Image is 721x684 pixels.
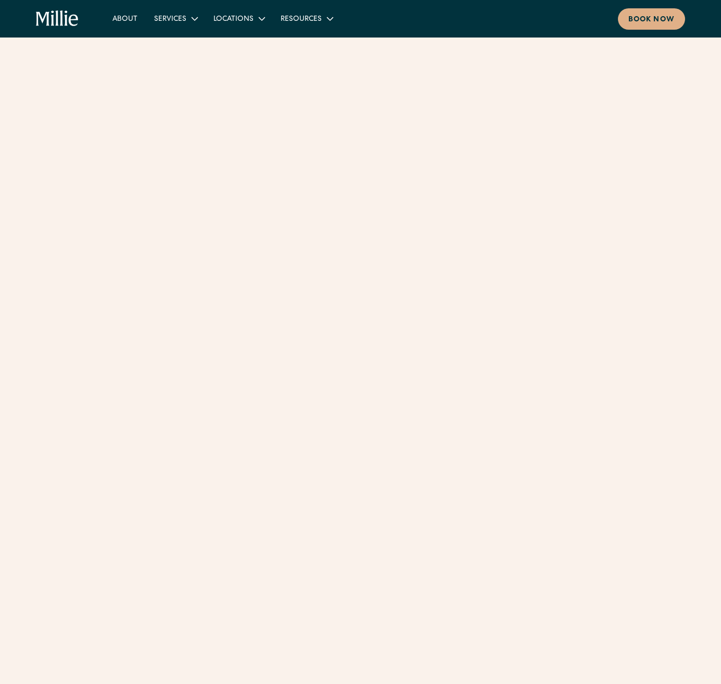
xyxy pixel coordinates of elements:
[281,14,322,25] div: Resources
[154,14,186,25] div: Services
[272,10,340,27] div: Resources
[36,10,79,27] a: home
[213,14,254,25] div: Locations
[205,10,272,27] div: Locations
[146,10,205,27] div: Services
[104,10,146,27] a: About
[628,15,675,26] div: Book now
[618,8,685,30] a: Book now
